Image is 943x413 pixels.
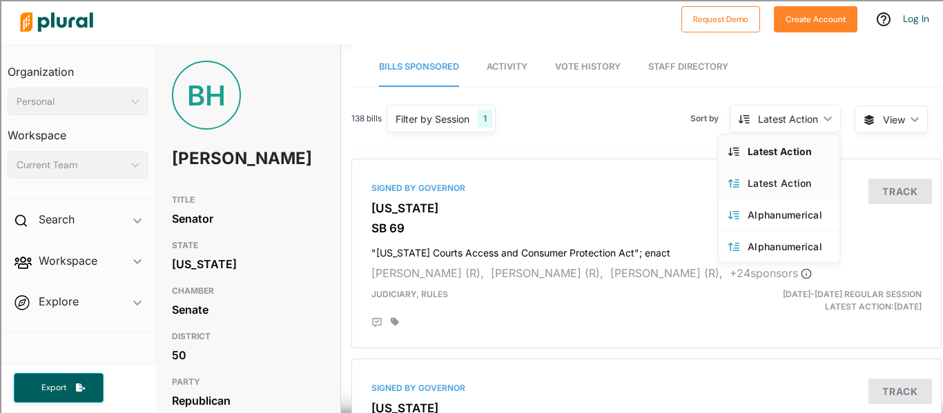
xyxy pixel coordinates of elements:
[719,199,839,230] a: Alphanumerical
[748,209,830,221] div: Alphanumerical
[719,135,839,167] a: Latest Action
[748,145,830,157] div: Latest Action
[748,177,830,189] div: Latest Action
[719,167,839,199] a: Latest Action
[719,230,839,262] a: Alphanumerical
[748,241,830,252] div: Alphanumerical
